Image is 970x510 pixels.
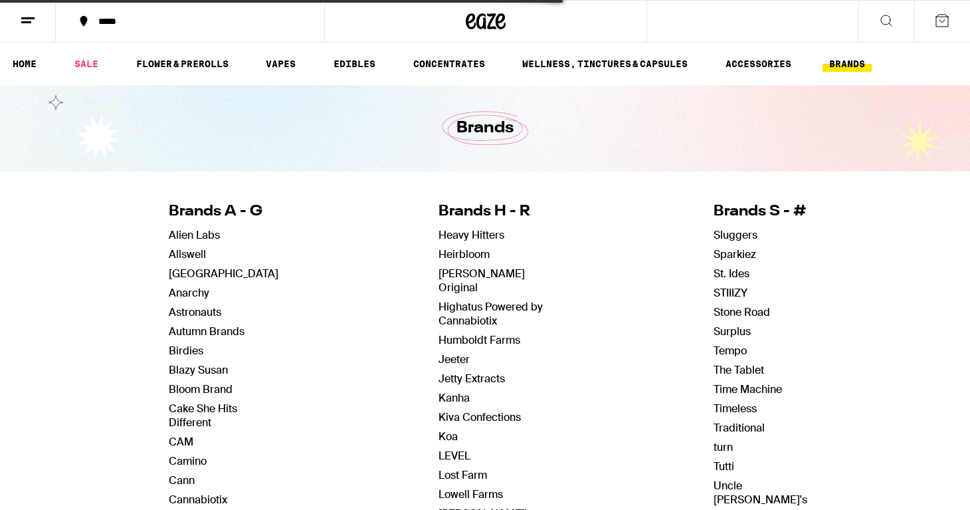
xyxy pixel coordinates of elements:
[714,402,757,416] a: Timeless
[169,201,278,222] h4: Brands A - G
[438,201,553,222] h4: Brands H - R
[438,487,503,501] a: Lowell Farms
[169,473,195,487] a: Cann
[169,305,221,319] a: Astronauts
[169,247,206,261] a: Allswell
[438,430,458,444] a: Koa
[169,435,193,449] a: CAM
[714,247,756,261] a: Sparkiez
[714,421,765,435] a: Traditional
[438,449,470,463] a: LEVEL
[169,344,203,358] a: Birdies
[714,201,807,222] h4: Brands S - #
[714,479,807,507] a: Uncle [PERSON_NAME]'s
[714,305,770,319] a: Stone Road
[438,372,505,386] a: Jetty Extracts
[516,56,694,72] a: WELLNESS, TINCTURES & CAPSULES
[169,493,227,507] a: Cannabiotix
[169,267,278,281] a: [GEOGRAPHIC_DATA]
[714,324,751,338] a: Surplus
[6,56,43,72] a: HOME
[169,454,207,468] a: Camino
[714,459,734,473] a: Tutti
[714,382,782,396] a: Time Machine
[438,468,487,482] a: Lost Farm
[714,267,749,281] a: St. Ides
[407,56,492,72] a: CONCENTRATES
[714,363,764,377] a: The Tablet
[456,117,514,140] h1: Brands
[714,440,733,454] a: turn
[438,267,525,295] a: [PERSON_NAME] Original
[169,228,220,242] a: Alien Labs
[169,382,233,396] a: Bloom Brand
[327,56,382,72] a: EDIBLES
[438,333,520,347] a: Humboldt Farms
[438,352,470,366] a: Jeeter
[714,286,747,300] a: STIIIZY
[169,402,237,430] a: Cake She Hits Different
[719,56,798,72] a: ACCESSORIES
[68,56,105,72] a: SALE
[8,9,96,20] span: Hi. Need any help?
[438,410,521,424] a: Kiva Confections
[823,56,872,72] a: BRANDS
[438,247,490,261] a: Heirbloom
[130,56,235,72] a: FLOWER & PREROLLS
[169,363,228,377] a: Blazy Susan
[259,56,302,72] a: VAPES
[438,391,470,405] a: Kanha
[714,344,747,358] a: Tempo
[438,228,504,242] a: Heavy Hitters
[169,324,244,338] a: Autumn Brands
[169,286,209,300] a: Anarchy
[714,228,757,242] a: Sluggers
[438,300,543,328] a: Highatus Powered by Cannabiotix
